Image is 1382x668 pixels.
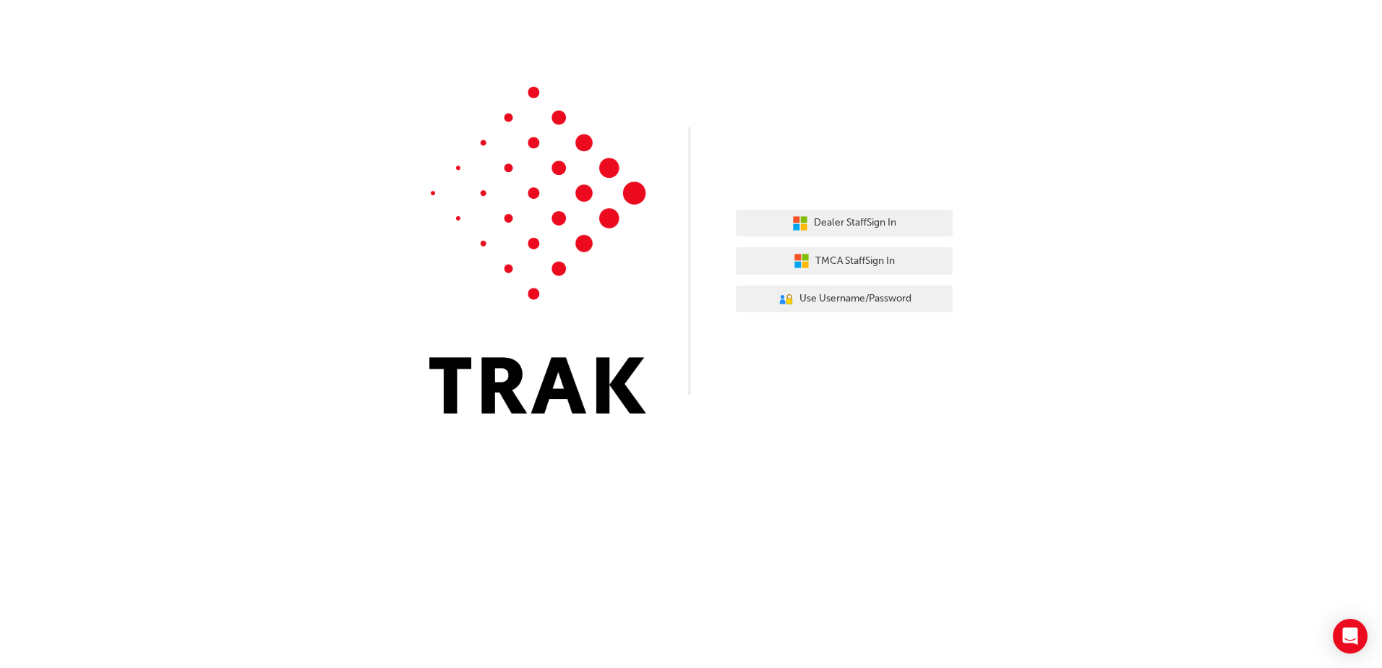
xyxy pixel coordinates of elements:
[429,87,646,414] img: Trak
[736,210,953,237] button: Dealer StaffSign In
[1333,619,1368,654] div: Open Intercom Messenger
[736,247,953,275] button: TMCA StaffSign In
[799,291,911,307] span: Use Username/Password
[815,253,895,270] span: TMCA Staff Sign In
[814,215,896,231] span: Dealer Staff Sign In
[736,286,953,313] button: Use Username/Password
